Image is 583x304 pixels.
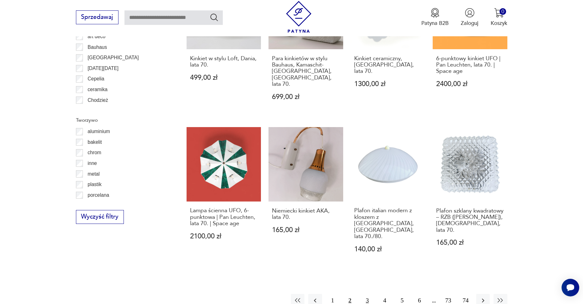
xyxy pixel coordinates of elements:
[190,233,258,240] p: 2100,00 zł
[88,64,118,73] p: [DATE][DATE]
[351,127,425,267] a: Plafon italian modern z kloszem z plexi, Włochy, lata 70./80.Plafon italian modern z kloszem z [G...
[88,149,101,157] p: chrom
[562,279,579,296] iframe: Smartsupp widget button
[76,116,169,124] p: Tworzywo
[354,81,422,87] p: 1300,00 zł
[190,56,258,68] h3: Kinkiet w stylu Loft, Dania, lata 70.
[88,138,102,146] p: bakelit
[88,191,109,199] p: porcelana
[88,85,107,94] p: ceramika
[88,96,108,104] p: Chodzież
[190,74,258,81] p: 499,00 zł
[88,32,105,41] p: art deco
[88,127,110,136] p: aluminium
[436,239,504,246] p: 165,00 zł
[436,56,504,75] h3: 6-punktowy kinkiet UFO | Pan Leuchten, lata 70. | Space age
[354,56,422,75] h3: Kinkiet ceramiczny, [GEOGRAPHIC_DATA], lata 70.
[88,75,104,83] p: Cepelia
[76,15,118,20] a: Sprzedawaj
[283,1,315,33] img: Patyna - sklep z meblami i dekoracjami vintage
[88,107,107,115] p: Ćmielów
[272,227,340,233] p: 165,00 zł
[465,8,475,18] img: Ikonka użytkownika
[436,208,504,234] h3: Plafon szklany kwadratowy – RZB ([PERSON_NAME]), [DEMOGRAPHIC_DATA], lata 70.
[190,208,258,227] h3: Lampa ścienna UFO, 6-punktowa | Pan Leuchten, lata 70. | Space age
[88,159,97,167] p: inne
[421,8,449,27] button: Patyna B2B
[436,81,504,87] p: 2400,00 zł
[499,8,506,15] div: 0
[354,208,422,240] h3: Plafon italian modern z kloszem z [GEOGRAPHIC_DATA], [GEOGRAPHIC_DATA], lata 70./80.
[421,8,449,27] a: Ikona medaluPatyna B2B
[88,180,101,189] p: plastik
[88,202,103,210] p: porcelit
[461,20,478,27] p: Zaloguj
[187,127,261,267] a: Lampa ścienna UFO, 6-punktowa | Pan Leuchten, lata 70. | Space ageLampa ścienna UFO, 6-punktowa |...
[354,246,422,253] p: 140,00 zł
[272,56,340,88] h3: Para kinkietów w stylu Bauhaus, Kamaschit-[GEOGRAPHIC_DATA], [GEOGRAPHIC_DATA], lata 70.
[494,8,504,18] img: Ikona koszyka
[430,8,440,18] img: Ikona medalu
[491,20,507,27] p: Koszyk
[461,8,478,27] button: Zaloguj
[88,54,139,62] p: [GEOGRAPHIC_DATA]
[88,43,107,51] p: Bauhaus
[272,208,340,221] h3: Niemiecki kinkiet AKA, lata 70.
[272,94,340,100] p: 699,00 zł
[421,20,449,27] p: Patyna B2B
[76,210,124,224] button: Wyczyść filtry
[88,170,100,178] p: metal
[433,127,507,267] a: Plafon szklany kwadratowy – RZB (Rudolf Zimmermann Bamberg), Niemcy, lata 70.Plafon szklany kwadr...
[76,10,118,24] button: Sprzedawaj
[491,8,507,27] button: 0Koszyk
[268,127,343,267] a: Niemiecki kinkiet AKA, lata 70.Niemiecki kinkiet AKA, lata 70.165,00 zł
[210,13,219,22] button: Szukaj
